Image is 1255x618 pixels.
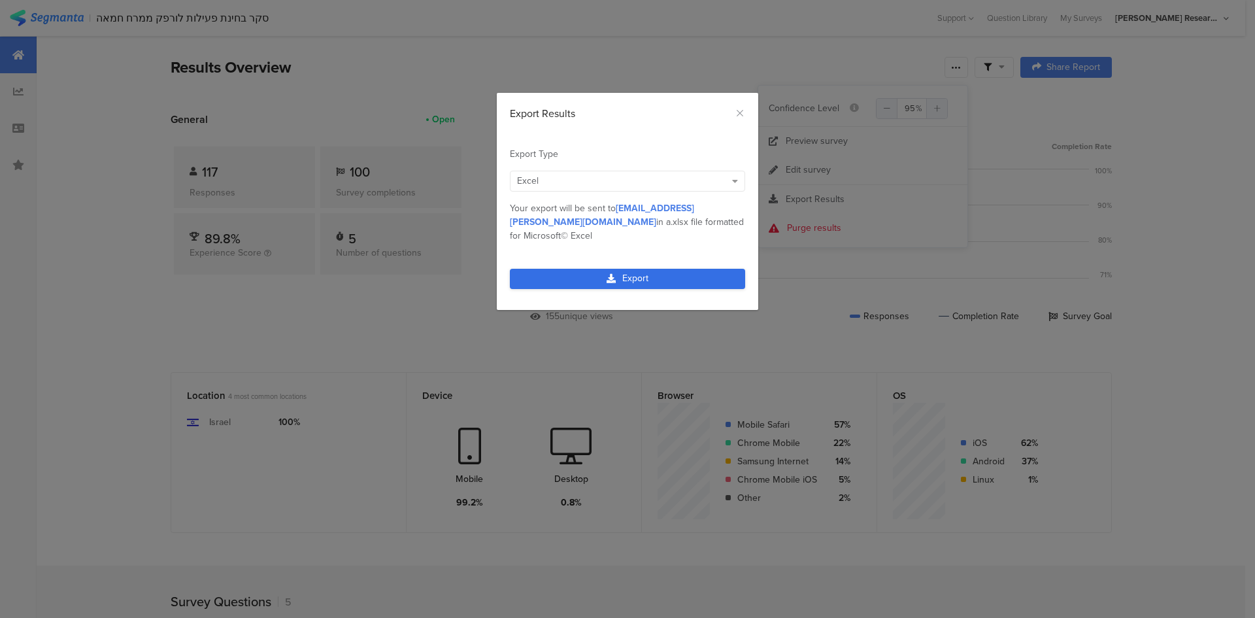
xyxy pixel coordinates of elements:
div: dialog [497,93,758,310]
span: Excel [517,174,539,188]
button: Close [735,106,745,121]
span: [EMAIL_ADDRESS][PERSON_NAME][DOMAIN_NAME] [510,201,694,229]
div: Your export will be sent to in a [510,201,745,243]
div: Export Results [510,106,745,121]
a: Export [510,269,745,289]
span: .xlsx file formatted for Microsoft© Excel [510,215,744,243]
div: Export Type [510,147,745,161]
